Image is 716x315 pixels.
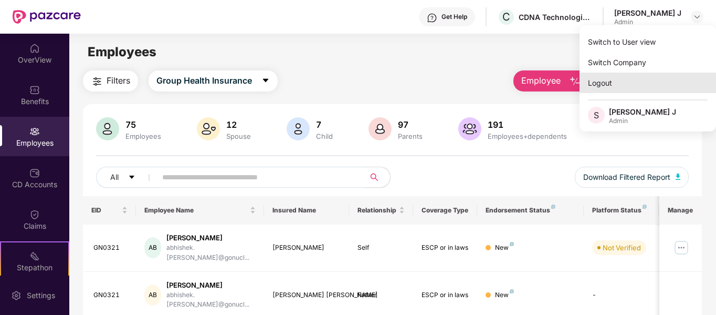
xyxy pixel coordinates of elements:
[96,117,119,140] img: svg+xml;base64,PHN2ZyB4bWxucz0iaHR0cDovL3d3dy53My5vcmcvMjAwMC9zdmciIHhtbG5zOnhsaW5rPSJodHRwOi8vd3...
[1,262,68,273] div: Stepathon
[13,10,81,24] img: New Pazcare Logo
[603,242,641,253] div: Not Verified
[502,11,510,23] span: C
[422,290,469,300] div: ESCP or in laws
[486,206,575,215] div: Endorsement Status
[264,196,350,225] th: Insured Name
[91,206,120,215] span: EID
[643,205,647,209] img: svg+xml;base64,PHN2ZyB4bWxucz0iaHR0cDovL3d3dy53My5vcmcvMjAwMC9zdmciIHdpZHRoPSI4IiBoZWlnaHQ9IjgiIH...
[314,119,335,130] div: 7
[29,209,40,220] img: svg+xml;base64,PHN2ZyBpZD0iQ2xhaW0iIHhtbG5zPSJodHRwOi8vd3d3LnczLm9yZy8yMDAwL3N2ZyIgd2lkdGg9IjIwIi...
[93,290,128,300] div: GN0321
[495,290,514,300] div: New
[287,117,310,140] img: svg+xml;base64,PHN2ZyB4bWxucz0iaHR0cDovL3d3dy53My5vcmcvMjAwMC9zdmciIHhtbG5zOnhsaW5rPSJodHRwOi8vd3...
[144,206,248,215] span: Employee Name
[422,243,469,253] div: ESCP or in laws
[144,284,161,306] div: AB
[197,117,220,140] img: svg+xml;base64,PHN2ZyB4bWxucz0iaHR0cDovL3d3dy53My5vcmcvMjAwMC9zdmciIHhtbG5zOnhsaW5rPSJodHRwOi8vd3...
[575,167,689,188] button: Download Filtered Report
[149,70,278,92] button: Group Health Insurancecaret-down
[368,117,392,140] img: svg+xml;base64,PHN2ZyB4bWxucz0iaHR0cDovL3d3dy53My5vcmcvMjAwMC9zdmciIHhtbG5zOnhsaW5rPSJodHRwOi8vd3...
[166,233,256,243] div: [PERSON_NAME]
[441,13,467,21] div: Get Help
[29,43,40,54] img: svg+xml;base64,PHN2ZyBpZD0iSG9tZSIgeG1sbnM9Imh0dHA6Ly93d3cudzMub3JnLzIwMDAvc3ZnIiB3aWR0aD0iMjAiIG...
[413,196,477,225] th: Coverage Type
[551,205,555,209] img: svg+xml;base64,PHN2ZyB4bWxucz0iaHR0cDovL3d3dy53My5vcmcvMjAwMC9zdmciIHdpZHRoPSI4IiBoZWlnaHQ9IjgiIH...
[594,109,599,121] span: S
[614,18,681,26] div: Admin
[166,243,256,263] div: abhishek.[PERSON_NAME]@gonucl...
[486,119,569,130] div: 191
[592,206,650,215] div: Platform Status
[510,242,514,246] img: svg+xml;base64,PHN2ZyB4bWxucz0iaHR0cDovL3d3dy53My5vcmcvMjAwMC9zdmciIHdpZHRoPSI4IiBoZWlnaHQ9IjgiIH...
[495,243,514,253] div: New
[580,52,716,73] div: Switch Company
[123,132,163,140] div: Employees
[93,243,128,253] div: GN0321
[128,174,135,182] span: caret-down
[29,168,40,178] img: svg+xml;base64,PHN2ZyBpZD0iQ0RfQWNjb3VudHMiIGRhdGEtbmFtZT0iQ0QgQWNjb3VudHMiIHhtbG5zPSJodHRwOi8vd3...
[521,74,561,87] span: Employee
[349,196,413,225] th: Relationship
[583,171,670,183] span: Download Filtered Report
[569,75,582,88] img: svg+xml;base64,PHN2ZyB4bWxucz0iaHR0cDovL3d3dy53My5vcmcvMjAwMC9zdmciIHhtbG5zOnhsaW5rPSJodHRwOi8vd3...
[364,173,385,181] span: search
[11,290,22,301] img: svg+xml;base64,PHN2ZyBpZD0iU2V0dGluZy0yMHgyMCIgeG1sbnM9Imh0dHA6Ly93d3cudzMub3JnLzIwMDAvc3ZnIiB3aW...
[314,132,335,140] div: Child
[91,75,103,88] img: svg+xml;base64,PHN2ZyB4bWxucz0iaHR0cDovL3d3dy53My5vcmcvMjAwMC9zdmciIHdpZHRoPSIyNCIgaGVpZ2h0PSIyNC...
[357,290,405,300] div: Father
[144,237,161,258] div: AB
[364,167,391,188] button: search
[166,290,256,310] div: abhishek.[PERSON_NAME]@gonucl...
[107,74,130,87] span: Filters
[88,44,156,59] span: Employees
[609,107,676,117] div: [PERSON_NAME] J
[110,171,119,183] span: All
[29,251,40,261] img: svg+xml;base64,PHN2ZyB4bWxucz0iaHR0cDovL3d3dy53My5vcmcvMjAwMC9zdmciIHdpZHRoPSIyMSIgaGVpZ2h0PSIyMC...
[486,132,569,140] div: Employees+dependents
[458,117,481,140] img: svg+xml;base64,PHN2ZyB4bWxucz0iaHR0cDovL3d3dy53My5vcmcvMjAwMC9zdmciIHhtbG5zOnhsaW5rPSJodHRwOi8vd3...
[123,119,163,130] div: 75
[224,119,253,130] div: 12
[357,206,397,215] span: Relationship
[272,243,341,253] div: [PERSON_NAME]
[659,196,702,225] th: Manage
[261,76,270,86] span: caret-down
[673,239,690,256] img: manageButton
[580,32,716,52] div: Switch to User view
[519,12,592,22] div: CDNA Technologies Private Limited
[580,73,716,93] div: Logout
[24,290,58,301] div: Settings
[83,70,138,92] button: Filters
[427,13,437,23] img: svg+xml;base64,PHN2ZyBpZD0iSGVscC0zMngzMiIgeG1sbnM9Imh0dHA6Ly93d3cudzMub3JnLzIwMDAvc3ZnIiB3aWR0aD...
[676,174,681,180] img: svg+xml;base64,PHN2ZyB4bWxucz0iaHR0cDovL3d3dy53My5vcmcvMjAwMC9zdmciIHhtbG5zOnhsaW5rPSJodHRwOi8vd3...
[83,196,136,225] th: EID
[224,132,253,140] div: Spouse
[96,167,160,188] button: Allcaret-down
[166,280,256,290] div: [PERSON_NAME]
[136,196,264,225] th: Employee Name
[357,243,405,253] div: Self
[156,74,252,87] span: Group Health Insurance
[614,8,681,18] div: [PERSON_NAME] J
[272,290,341,300] div: [PERSON_NAME] [PERSON_NAME]
[513,70,589,92] button: Employee
[609,117,676,125] div: Admin
[29,126,40,137] img: svg+xml;base64,PHN2ZyBpZD0iRW1wbG95ZWVzIiB4bWxucz0iaHR0cDovL3d3dy53My5vcmcvMjAwMC9zdmciIHdpZHRoPS...
[510,289,514,293] img: svg+xml;base64,PHN2ZyB4bWxucz0iaHR0cDovL3d3dy53My5vcmcvMjAwMC9zdmciIHdpZHRoPSI4IiBoZWlnaHQ9IjgiIH...
[693,13,701,21] img: svg+xml;base64,PHN2ZyBpZD0iRHJvcGRvd24tMzJ4MzIiIHhtbG5zPSJodHRwOi8vd3d3LnczLm9yZy8yMDAwL3N2ZyIgd2...
[396,119,425,130] div: 97
[396,132,425,140] div: Parents
[29,85,40,95] img: svg+xml;base64,PHN2ZyBpZD0iQmVuZWZpdHMiIHhtbG5zPSJodHRwOi8vd3d3LnczLm9yZy8yMDAwL3N2ZyIgd2lkdGg9Ij...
